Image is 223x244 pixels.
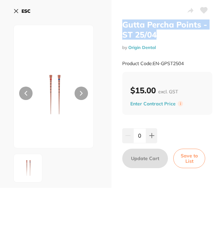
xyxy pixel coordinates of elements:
label: i [178,101,183,106]
b: ESC [21,8,31,14]
small: by [122,45,212,50]
small: Product Code: EN-GPST2504 [122,61,184,66]
span: excl. GST [158,89,178,95]
img: ZW4tZ3BzdDEtcG5n [30,42,77,148]
a: Origin Dental [128,45,156,50]
button: Update Cart [122,149,168,168]
button: ESC [13,5,31,17]
img: ZW4tZ3BzdDEtcG5n [16,156,40,180]
h2: Gutta Percha Points - ST 25/04 [122,19,212,40]
button: Enter Contract Price [130,101,178,107]
b: $15.00 [130,85,178,95]
button: Save to List [173,149,205,168]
